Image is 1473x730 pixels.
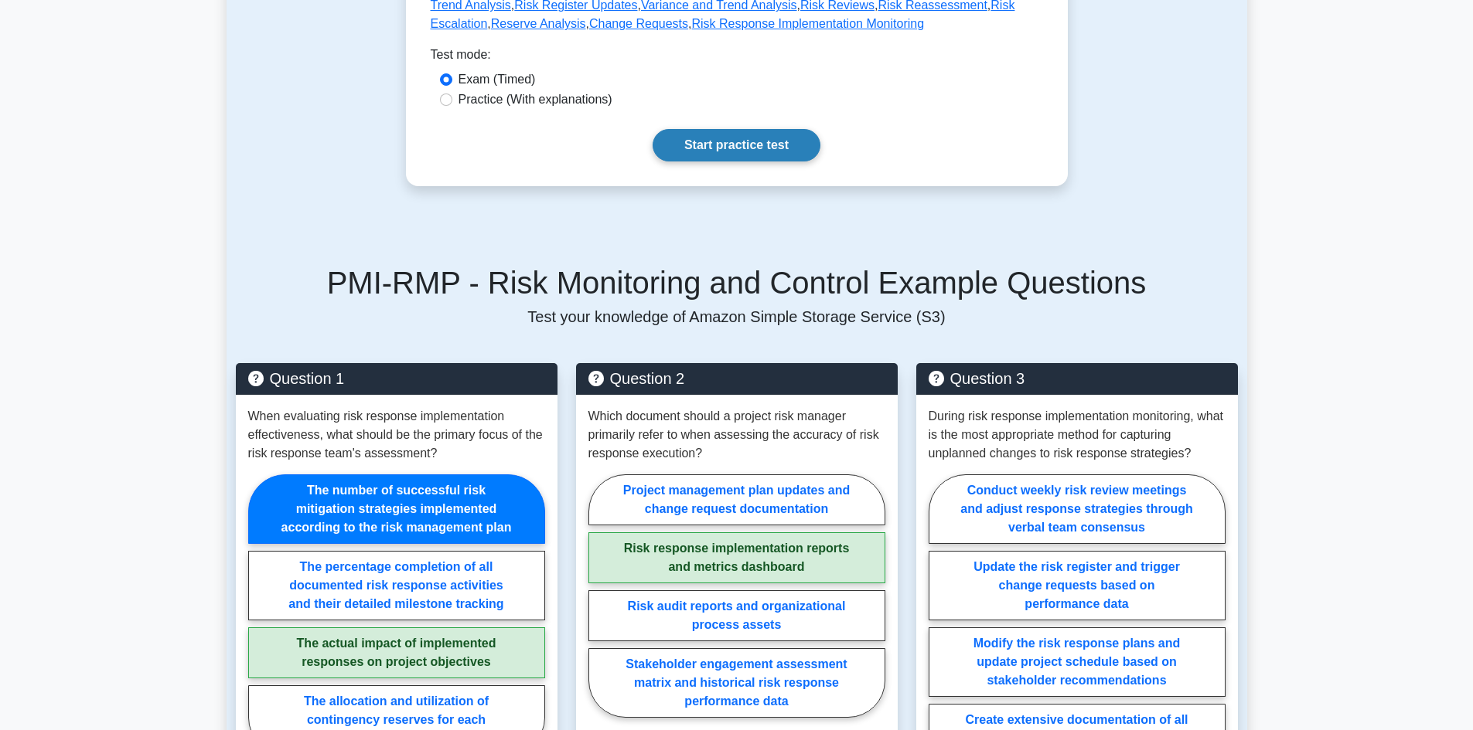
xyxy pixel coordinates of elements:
a: Start practice test [653,129,820,161]
label: Modify the risk response plans and update project schedule based on stakeholder recommendations [929,627,1226,697]
label: The actual impact of implemented responses on project objectives [248,627,545,678]
label: Stakeholder engagement assessment matrix and historical risk response performance data [588,648,885,718]
div: Test mode: [431,46,1043,70]
p: During risk response implementation monitoring, what is the most appropriate method for capturing... [929,407,1226,463]
label: Conduct weekly risk review meetings and adjust response strategies through verbal team consensus [929,474,1226,544]
label: Update the risk register and trigger change requests based on performance data [929,551,1226,620]
label: Practice (With explanations) [459,90,612,109]
a: Change Requests [589,17,688,30]
a: Risk Response Implementation Monitoring [692,17,925,30]
h5: Question 1 [248,369,545,388]
p: Test your knowledge of Amazon Simple Storage Service (S3) [236,307,1238,326]
label: Project management plan updates and change request documentation [588,474,885,525]
label: The number of successful risk mitigation strategies implemented according to the risk management ... [248,474,545,544]
p: When evaluating risk response implementation effectiveness, what should be the primary focus of t... [248,407,545,463]
h5: PMI-RMP - Risk Monitoring and Control Example Questions [236,264,1238,301]
label: Risk response implementation reports and metrics dashboard [588,532,885,583]
p: Which document should a project risk manager primarily refer to when assessing the accuracy of ri... [588,407,885,463]
label: Exam (Timed) [459,70,536,89]
a: Reserve Analysis [491,17,586,30]
h5: Question 2 [588,369,885,388]
label: The percentage completion of all documented risk response activities and their detailed milestone... [248,551,545,620]
h5: Question 3 [929,369,1226,388]
label: Risk audit reports and organizational process assets [588,590,885,641]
